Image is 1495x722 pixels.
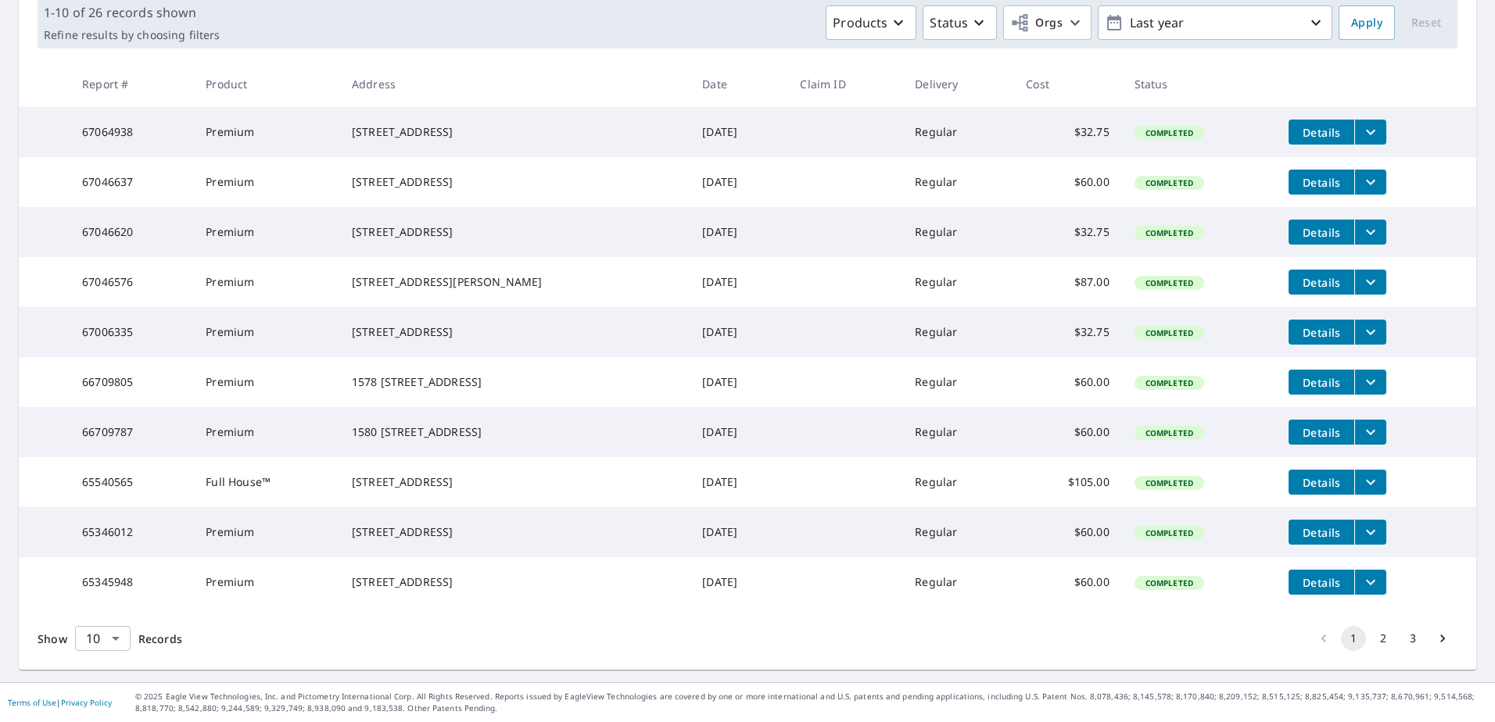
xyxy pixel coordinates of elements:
span: Completed [1136,227,1203,238]
button: page 1 [1341,626,1366,651]
button: filesDropdownBtn-65345948 [1354,570,1386,595]
th: Report # [70,61,193,107]
td: Regular [902,457,1013,507]
td: Premium [193,407,339,457]
td: 67046576 [70,257,193,307]
button: filesDropdownBtn-66709787 [1354,420,1386,445]
th: Product [193,61,339,107]
td: [DATE] [690,107,787,157]
td: [DATE] [690,357,787,407]
span: Details [1298,475,1345,490]
td: $32.75 [1013,207,1121,257]
button: detailsBtn-65345948 [1289,570,1354,595]
span: Completed [1136,177,1203,188]
p: Refine results by choosing filters [44,28,220,42]
span: Completed [1136,477,1203,488]
button: filesDropdownBtn-67046576 [1354,270,1386,295]
button: detailsBtn-67046620 [1289,220,1354,245]
th: Status [1122,61,1277,107]
span: Completed [1136,577,1203,588]
button: Last year [1098,5,1332,40]
span: Completed [1136,127,1203,138]
div: 1580 [STREET_ADDRESS] [352,424,677,440]
td: 66709787 [70,407,193,457]
div: [STREET_ADDRESS] [352,224,677,240]
td: [DATE] [690,307,787,357]
p: Status [930,13,968,32]
td: Premium [193,157,339,207]
td: Regular [902,557,1013,607]
td: $60.00 [1013,407,1121,457]
p: 1-10 of 26 records shown [44,3,220,22]
td: Full House™ [193,457,339,507]
button: Apply [1339,5,1395,40]
td: $60.00 [1013,357,1121,407]
button: detailsBtn-66709805 [1289,370,1354,395]
span: Details [1298,425,1345,440]
button: detailsBtn-66709787 [1289,420,1354,445]
td: 67046620 [70,207,193,257]
a: Terms of Use [8,697,56,708]
p: © 2025 Eagle View Technologies, Inc. and Pictometry International Corp. All Rights Reserved. Repo... [135,691,1487,714]
td: [DATE] [690,507,787,557]
td: 65346012 [70,507,193,557]
span: Orgs [1010,13,1063,33]
button: filesDropdownBtn-65540565 [1354,470,1386,495]
td: Regular [902,507,1013,557]
span: Details [1298,575,1345,590]
td: [DATE] [690,207,787,257]
div: [STREET_ADDRESS] [352,574,677,590]
td: [DATE] [690,557,787,607]
button: Go to page 2 [1371,626,1396,651]
button: Status [923,5,997,40]
span: Completed [1136,377,1203,388]
td: 65540565 [70,457,193,507]
span: Completed [1136,527,1203,538]
p: Products [833,13,887,32]
td: 67046637 [70,157,193,207]
p: | [8,698,112,707]
span: Details [1298,525,1345,540]
td: Regular [902,357,1013,407]
td: Regular [902,407,1013,457]
button: detailsBtn-65540565 [1289,470,1354,495]
button: detailsBtn-67006335 [1289,320,1354,345]
td: $32.75 [1013,307,1121,357]
span: Details [1298,375,1345,390]
td: $32.75 [1013,107,1121,157]
button: detailsBtn-67064938 [1289,120,1354,145]
td: $87.00 [1013,257,1121,307]
td: Premium [193,107,339,157]
p: Last year [1124,9,1307,37]
div: [STREET_ADDRESS] [352,124,677,140]
td: 67006335 [70,307,193,357]
button: detailsBtn-65346012 [1289,520,1354,545]
td: Premium [193,207,339,257]
div: [STREET_ADDRESS] [352,474,677,490]
th: Address [339,61,690,107]
button: filesDropdownBtn-66709805 [1354,370,1386,395]
th: Date [690,61,787,107]
td: Regular [902,307,1013,357]
button: detailsBtn-67046637 [1289,170,1354,195]
td: Regular [902,107,1013,157]
td: [DATE] [690,257,787,307]
button: filesDropdownBtn-65346012 [1354,520,1386,545]
div: 1578 [STREET_ADDRESS] [352,374,677,390]
button: Orgs [1003,5,1092,40]
button: filesDropdownBtn-67064938 [1354,120,1386,145]
button: Go to page 3 [1400,626,1425,651]
button: Go to next page [1430,626,1455,651]
td: 66709805 [70,357,193,407]
span: Details [1298,275,1345,290]
span: Records [138,631,182,646]
td: 65345948 [70,557,193,607]
button: filesDropdownBtn-67046620 [1354,220,1386,245]
th: Cost [1013,61,1121,107]
div: [STREET_ADDRESS][PERSON_NAME] [352,274,677,290]
span: Apply [1351,13,1382,33]
td: [DATE] [690,157,787,207]
span: Show [38,631,67,646]
td: $105.00 [1013,457,1121,507]
span: Details [1298,325,1345,340]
